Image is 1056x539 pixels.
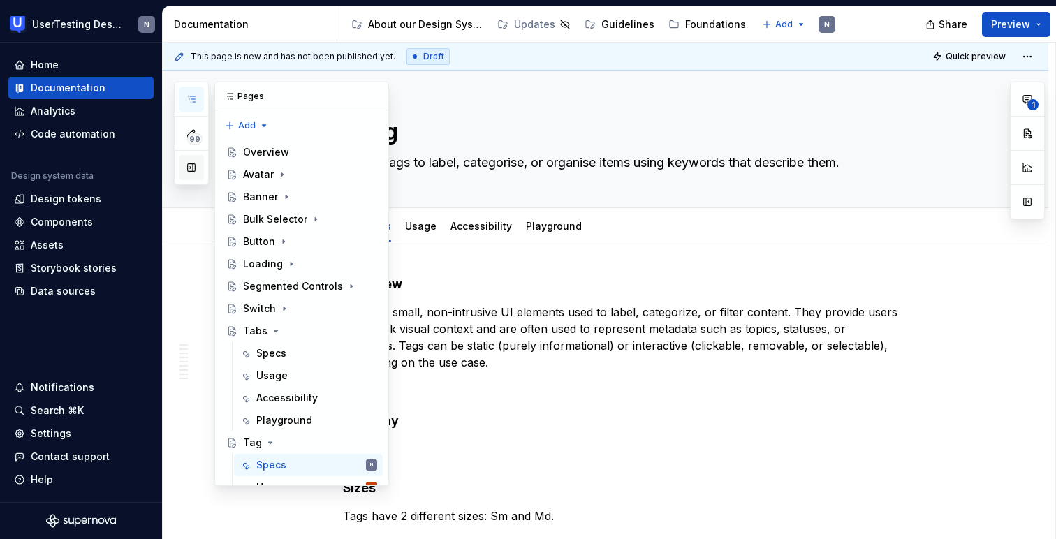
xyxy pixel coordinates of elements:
[31,473,53,487] div: Help
[8,100,154,122] a: Analytics
[191,51,395,62] span: This page is new and has not been published yet.
[234,454,383,476] a: SpecsN
[579,13,660,36] a: Guidelines
[346,13,489,36] a: About our Design System
[234,342,383,364] a: Specs
[343,508,902,524] p: Tags have 2 different sizes: Sm and Md.
[31,127,115,141] div: Code automation
[221,253,383,275] a: Loading
[991,17,1030,31] span: Preview
[31,450,110,464] div: Contact support
[775,19,793,30] span: Add
[355,115,883,149] textarea: Tag
[405,220,437,232] a: Usage
[514,17,555,31] div: Updates
[234,409,383,431] a: Playground
[234,387,383,409] a: Accessibility
[31,261,117,275] div: Storybook stories
[370,458,373,472] div: N
[423,51,444,62] span: Draft
[918,12,976,37] button: Share
[526,220,582,232] a: Playground
[243,324,267,338] div: Tabs
[343,413,902,429] h4: Anatomy
[256,346,286,360] div: Specs
[243,212,307,226] div: Bulk Selector
[8,257,154,279] a: Storybook stories
[221,320,383,342] a: Tabs
[187,133,203,145] span: 99
[8,77,154,99] a: Documentation
[31,238,64,252] div: Assets
[754,13,815,36] a: Assets
[46,514,116,528] svg: Supernova Logo
[31,381,94,394] div: Notifications
[928,47,1012,66] button: Quick preview
[8,399,154,422] button: Search ⌘K
[355,152,883,174] textarea: Use tags to label, categorise, or organise items using keywords that describe them.
[221,275,383,297] a: Segmented Controls
[31,192,101,206] div: Design tokens
[243,257,283,271] div: Loading
[343,304,902,371] p: Tags are small, non-intrusive UI elements used to label, categorize, or filter content. They prov...
[8,54,154,76] a: Home
[601,17,654,31] div: Guidelines
[939,17,967,31] span: Share
[368,17,483,31] div: About our Design System
[685,17,746,31] div: Foundations
[256,413,312,427] div: Playground
[221,431,383,454] a: Tag
[234,364,383,387] a: Usage
[221,141,383,163] a: Overview
[144,19,149,30] div: N
[256,480,288,494] div: Usage
[31,81,105,95] div: Documentation
[8,123,154,145] a: Code automation
[343,276,902,293] h4: Overview
[946,51,1006,62] span: Quick preview
[824,19,830,30] div: N
[445,211,518,240] div: Accessibility
[221,297,383,320] a: Switch
[758,15,810,34] button: Add
[8,280,154,302] a: Data sources
[450,220,512,232] a: Accessibility
[174,17,331,31] div: Documentation
[243,145,289,159] div: Overview
[3,9,159,39] button: UserTesting Design SystemN
[221,116,273,135] button: Add
[243,436,262,450] div: Tag
[243,302,276,316] div: Switch
[31,284,96,298] div: Data sources
[8,376,154,399] button: Notifications
[31,215,93,229] div: Components
[221,186,383,208] a: Banner
[11,170,94,182] div: Design system data
[663,13,751,36] a: Foundations
[8,468,154,491] button: Help
[31,404,84,418] div: Search ⌘K
[520,211,587,240] div: Playground
[243,190,278,204] div: Banner
[10,16,27,33] img: 41adf70f-fc1c-4662-8e2d-d2ab9c673b1b.png
[346,10,755,38] div: Page tree
[343,480,902,496] h4: Sizes
[31,58,59,72] div: Home
[221,163,383,186] a: Avatar
[234,476,383,499] a: UsageYM
[238,120,256,131] span: Add
[492,13,576,36] a: Updates
[982,12,1050,37] button: Preview
[8,445,154,468] button: Contact support
[256,391,318,405] div: Accessibility
[256,458,286,472] div: Specs
[8,422,154,445] a: Settings
[256,369,288,383] div: Usage
[221,208,383,230] a: Bulk Selector
[215,82,388,110] div: Pages
[243,168,274,182] div: Avatar
[8,188,154,210] a: Design tokens
[243,279,343,293] div: Segmented Controls
[399,211,442,240] div: Usage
